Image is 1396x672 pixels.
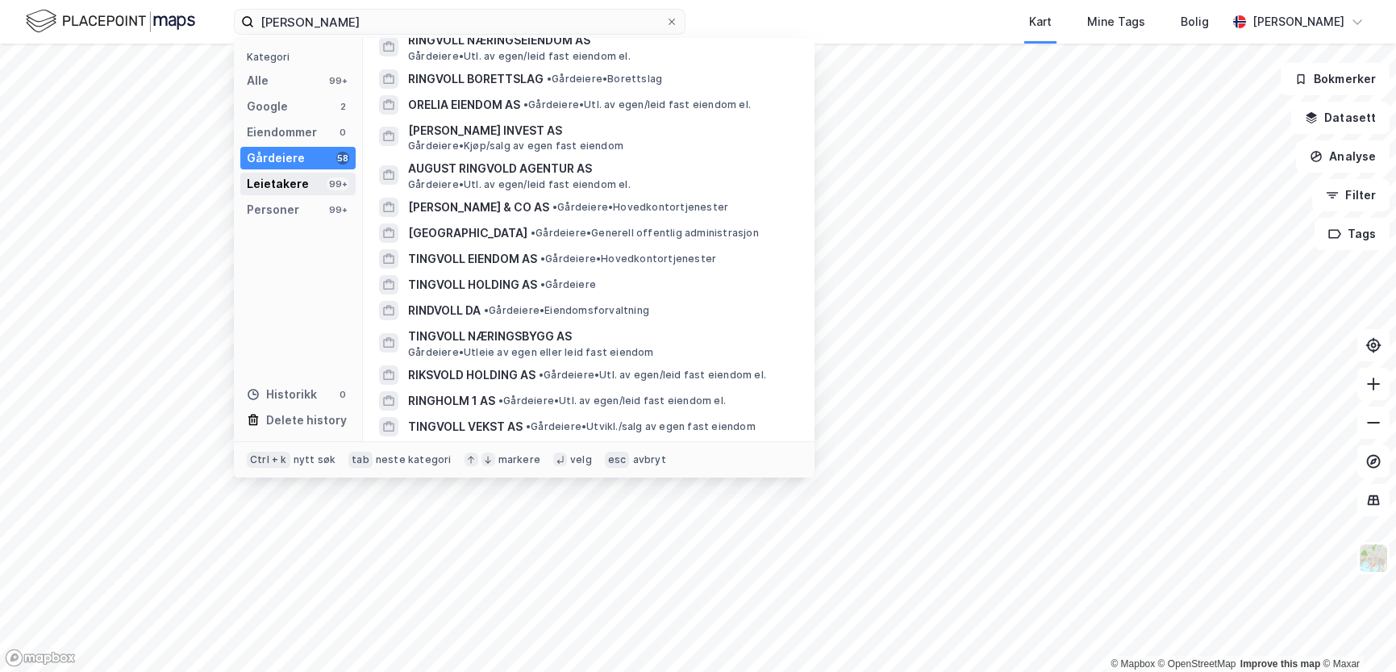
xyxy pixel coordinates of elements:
div: Alle [247,71,269,90]
span: Gårdeiere • Utvikl./salg av egen fast eiendom [526,420,756,433]
a: Mapbox homepage [5,649,76,667]
span: Gårdeiere • Hovedkontortjenester [540,253,716,265]
div: Eiendommer [247,123,317,142]
div: Kategori [247,51,356,63]
div: Historikk [247,385,317,404]
div: 2 [336,100,349,113]
a: Improve this map [1240,658,1320,670]
a: OpenStreetMap [1158,658,1236,670]
span: Gårdeiere • Utl. av egen/leid fast eiendom el. [523,98,751,111]
span: ORELIA EIENDOM AS [408,95,520,115]
div: Ctrl + k [247,452,290,468]
div: avbryt [632,453,665,466]
span: • [526,420,531,432]
span: Gårdeiere • Utleie av egen eller leid fast eiendom [408,346,654,359]
div: Google [247,97,288,116]
span: • [540,253,545,265]
div: 58 [336,152,349,165]
span: RINDVOLL DA [408,301,481,320]
div: Gårdeiere [247,148,305,168]
iframe: Chat Widget [1315,595,1396,672]
span: Gårdeiere • Utl. av egen/leid fast eiendom el. [408,178,631,191]
span: • [523,98,528,111]
div: Kontrollprogram for chat [1315,595,1396,672]
div: nytt søk [294,453,336,466]
span: • [547,73,552,85]
span: Gårdeiere [540,278,596,291]
span: TINGVOLL EIENDOM AS [408,249,537,269]
div: Personer [247,200,299,219]
div: Delete history [266,411,347,430]
span: Gårdeiere • Generell offentlig administrasjon [531,227,759,240]
span: Gårdeiere • Utl. av egen/leid fast eiendom el. [539,369,766,382]
span: [GEOGRAPHIC_DATA] [408,223,527,243]
button: Analyse [1296,140,1390,173]
span: RIKSVOLD HOLDING AS [408,365,535,385]
span: TINGVOLL NÆRINGSBYGG AS [408,327,795,346]
span: Gårdeiere • Kjøp/salg av egen fast eiendom [408,140,623,152]
span: Gårdeiere • Borettslag [547,73,662,86]
input: Søk på adresse, matrikkel, gårdeiere, leietakere eller personer [254,10,665,34]
a: Mapbox [1111,658,1155,670]
span: • [531,227,535,239]
div: 99+ [327,203,349,216]
div: 0 [336,126,349,139]
div: esc [605,452,630,468]
span: RINGVOLL BORETTSLAG [408,69,544,89]
div: Kart [1029,12,1052,31]
span: TINGVOLL HOLDING AS [408,275,537,294]
img: Z [1358,543,1389,574]
span: • [540,278,545,290]
div: markere [498,453,540,466]
img: logo.f888ab2527a4732fd821a326f86c7f29.svg [26,7,195,35]
div: [PERSON_NAME] [1252,12,1344,31]
div: 0 [336,388,349,401]
div: tab [348,452,373,468]
button: Tags [1315,218,1390,250]
button: Filter [1312,179,1390,211]
div: 99+ [327,74,349,87]
span: Gårdeiere • Utl. av egen/leid fast eiendom el. [408,50,631,63]
div: neste kategori [376,453,452,466]
span: [PERSON_NAME] & CO AS [408,198,549,217]
span: TINGVOLL VEKST AS [408,417,523,436]
span: • [498,394,503,407]
button: Datasett [1291,102,1390,134]
div: Bolig [1181,12,1209,31]
div: Mine Tags [1087,12,1145,31]
span: • [484,304,489,316]
button: Bokmerker [1281,63,1390,95]
span: • [539,369,544,381]
div: 99+ [327,177,349,190]
span: Gårdeiere • Hovedkontortjenester [552,201,728,214]
span: RINGVOLL NÆRINGSEIENDOM AS [408,31,795,50]
span: Gårdeiere • Eiendomsforvaltning [484,304,649,317]
span: AUGUST RINGVOLD AGENTUR AS [408,159,795,178]
div: Leietakere [247,174,309,194]
span: • [552,201,557,213]
span: [PERSON_NAME] INVEST AS [408,121,795,140]
span: Gårdeiere • Utl. av egen/leid fast eiendom el. [498,394,726,407]
div: velg [570,453,592,466]
span: RINGHOLM 1 AS [408,391,495,411]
